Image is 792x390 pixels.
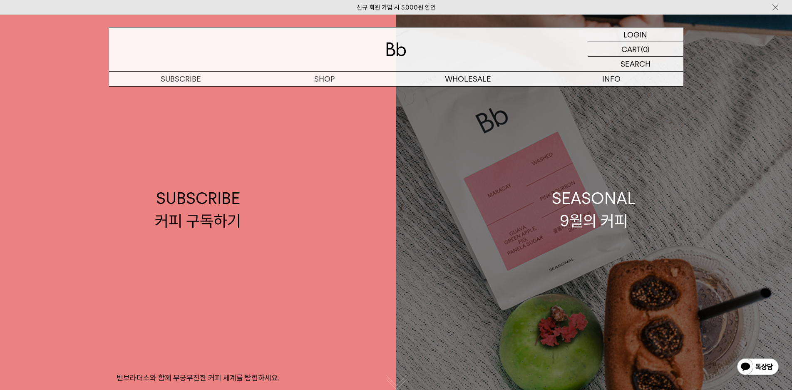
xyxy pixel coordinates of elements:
[621,57,650,71] p: SEARCH
[552,187,636,231] div: SEASONAL 9월의 커피
[253,72,396,86] a: SHOP
[396,72,540,86] p: WHOLESALE
[736,358,780,378] img: 카카오톡 채널 1:1 채팅 버튼
[588,42,683,57] a: CART (0)
[109,72,253,86] a: SUBSCRIBE
[588,27,683,42] a: LOGIN
[357,4,436,11] a: 신규 회원 가입 시 3,000원 할인
[386,42,406,56] img: 로고
[621,42,641,56] p: CART
[155,187,241,231] div: SUBSCRIBE 커피 구독하기
[623,27,647,42] p: LOGIN
[540,72,683,86] p: INFO
[641,42,650,56] p: (0)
